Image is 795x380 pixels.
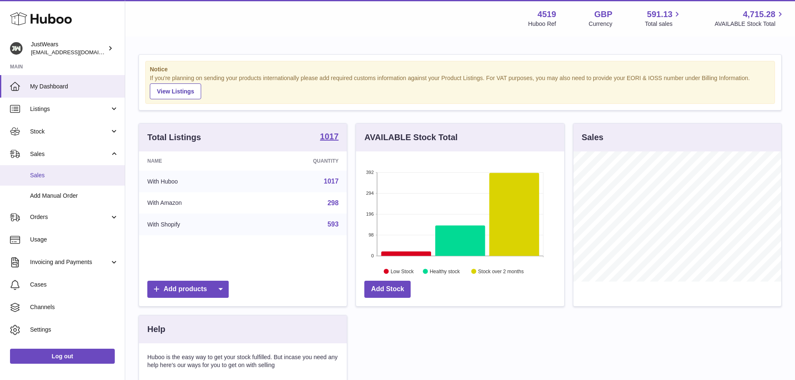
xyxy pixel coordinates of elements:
span: Usage [30,236,119,244]
a: 1017 [324,178,339,185]
a: 1017 [320,132,339,142]
a: 4,715.28 AVAILABLE Stock Total [714,9,785,28]
span: AVAILABLE Stock Total [714,20,785,28]
span: Stock [30,128,110,136]
a: 591.13 Total sales [645,9,682,28]
text: 98 [369,232,374,237]
span: Listings [30,105,110,113]
h3: Total Listings [147,132,201,143]
span: [EMAIL_ADDRESS][DOMAIN_NAME] [31,49,123,55]
span: Total sales [645,20,682,28]
strong: 4519 [538,9,556,20]
div: If you're planning on sending your products internationally please add required customs informati... [150,74,770,99]
a: 593 [328,221,339,228]
th: Name [139,151,253,171]
strong: 1017 [320,132,339,141]
span: 591.13 [647,9,672,20]
span: Orders [30,213,110,221]
a: Add Stock [364,281,411,298]
text: 392 [366,170,374,175]
text: Low Stock [391,268,414,274]
div: JustWears [31,40,106,56]
text: 196 [366,211,374,216]
h3: AVAILABLE Stock Total [364,132,457,143]
a: Add products [147,281,229,298]
p: Huboo is the easy way to get your stock fulfilled. But incase you need any help here's our ways f... [147,353,338,369]
span: Cases [30,281,119,289]
img: internalAdmin-4519@internal.huboo.com [10,42,23,55]
span: Settings [30,326,119,334]
a: Log out [10,349,115,364]
span: Add Manual Order [30,192,119,200]
span: Channels [30,303,119,311]
td: With Amazon [139,192,253,214]
strong: Notice [150,65,770,73]
div: Currency [589,20,613,28]
td: With Shopify [139,214,253,235]
strong: GBP [594,9,612,20]
div: Huboo Ref [528,20,556,28]
span: My Dashboard [30,83,119,91]
a: View Listings [150,83,201,99]
text: 294 [366,191,374,196]
th: Quantity [253,151,347,171]
td: With Huboo [139,171,253,192]
span: Sales [30,171,119,179]
text: Healthy stock [430,268,460,274]
span: Sales [30,150,110,158]
span: Invoicing and Payments [30,258,110,266]
span: 4,715.28 [743,9,775,20]
text: Stock over 2 months [478,268,524,274]
h3: Help [147,324,165,335]
a: 298 [328,199,339,206]
h3: Sales [582,132,603,143]
text: 0 [371,253,374,258]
